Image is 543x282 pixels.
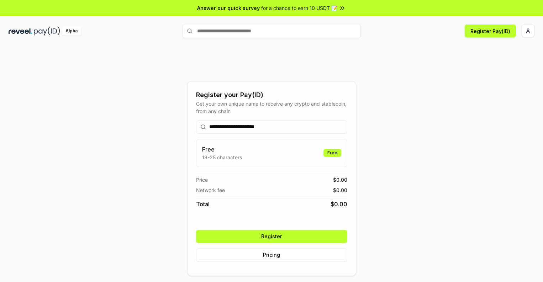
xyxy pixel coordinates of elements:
[196,230,347,243] button: Register
[261,4,337,12] span: for a chance to earn 10 USDT 📝
[9,27,32,36] img: reveel_dark
[333,186,347,194] span: $ 0.00
[196,200,210,208] span: Total
[34,27,60,36] img: pay_id
[196,176,208,183] span: Price
[323,149,341,157] div: Free
[196,90,347,100] div: Register your Pay(ID)
[202,145,242,154] h3: Free
[196,100,347,115] div: Get your own unique name to receive any crypto and stablecoin, from any chain
[196,249,347,261] button: Pricing
[197,4,260,12] span: Answer our quick survey
[465,25,516,37] button: Register Pay(ID)
[62,27,81,36] div: Alpha
[196,186,225,194] span: Network fee
[202,154,242,161] p: 13-25 characters
[333,176,347,183] span: $ 0.00
[331,200,347,208] span: $ 0.00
